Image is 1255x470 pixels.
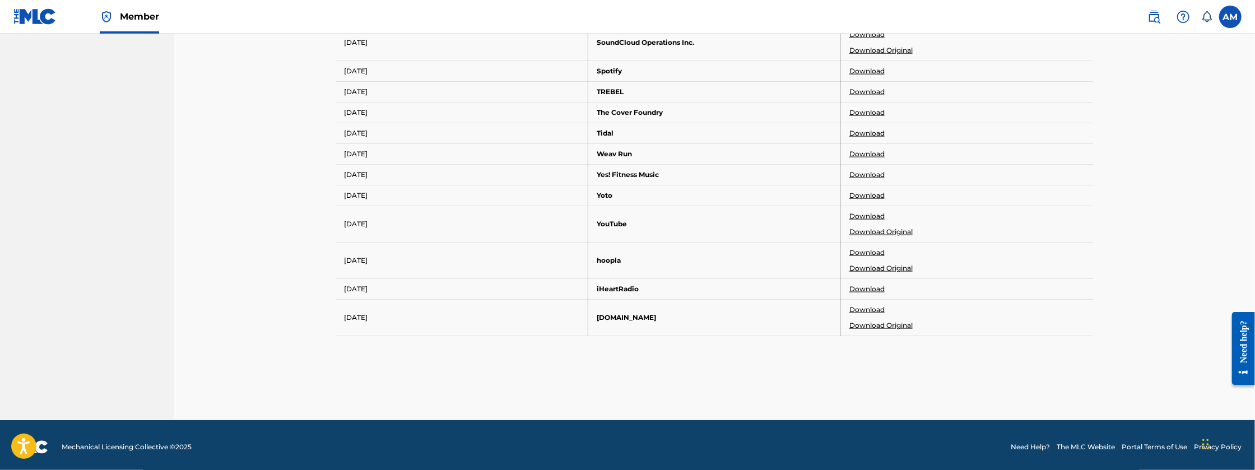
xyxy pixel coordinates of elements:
[849,45,913,55] a: Download Original
[588,25,841,61] td: SoundCloud Operations Inc.
[849,284,885,294] a: Download
[336,103,588,123] td: [DATE]
[588,185,841,206] td: Yoto
[588,144,841,165] td: Weav Run
[849,227,913,237] a: Download Original
[1224,304,1255,394] iframe: Resource Center
[62,442,192,452] span: Mechanical Licensing Collective © 2025
[1201,11,1212,22] div: Notifications
[336,25,588,61] td: [DATE]
[588,206,841,243] td: YouTube
[849,108,885,118] a: Download
[13,8,57,25] img: MLC Logo
[336,144,588,165] td: [DATE]
[849,87,885,97] a: Download
[849,305,885,315] a: Download
[336,185,588,206] td: [DATE]
[849,149,885,159] a: Download
[849,30,885,40] a: Download
[588,103,841,123] td: The Cover Foundry
[849,211,885,221] a: Download
[336,300,588,336] td: [DATE]
[588,279,841,300] td: iHeartRadio
[588,243,841,279] td: hoopla
[1177,10,1190,24] img: help
[336,165,588,185] td: [DATE]
[1194,442,1242,452] a: Privacy Policy
[849,190,885,201] a: Download
[1202,427,1209,461] div: Drag
[849,263,913,273] a: Download Original
[1219,6,1242,28] div: User Menu
[1011,442,1050,452] a: Need Help?
[849,66,885,76] a: Download
[849,128,885,138] a: Download
[849,170,885,180] a: Download
[588,82,841,103] td: TREBEL
[588,61,841,82] td: Spotify
[1122,442,1187,452] a: Portal Terms of Use
[336,61,588,82] td: [DATE]
[849,248,885,258] a: Download
[1143,6,1165,28] a: Public Search
[588,123,841,144] td: Tidal
[1172,6,1194,28] div: Help
[1199,416,1255,470] iframe: Chat Widget
[336,123,588,144] td: [DATE]
[849,320,913,331] a: Download Original
[100,10,113,24] img: Top Rightsholder
[336,206,588,243] td: [DATE]
[1057,442,1115,452] a: The MLC Website
[120,10,159,23] span: Member
[588,165,841,185] td: Yes! Fitness Music
[588,300,841,336] td: [DOMAIN_NAME]
[336,279,588,300] td: [DATE]
[1147,10,1161,24] img: search
[336,82,588,103] td: [DATE]
[336,243,588,279] td: [DATE]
